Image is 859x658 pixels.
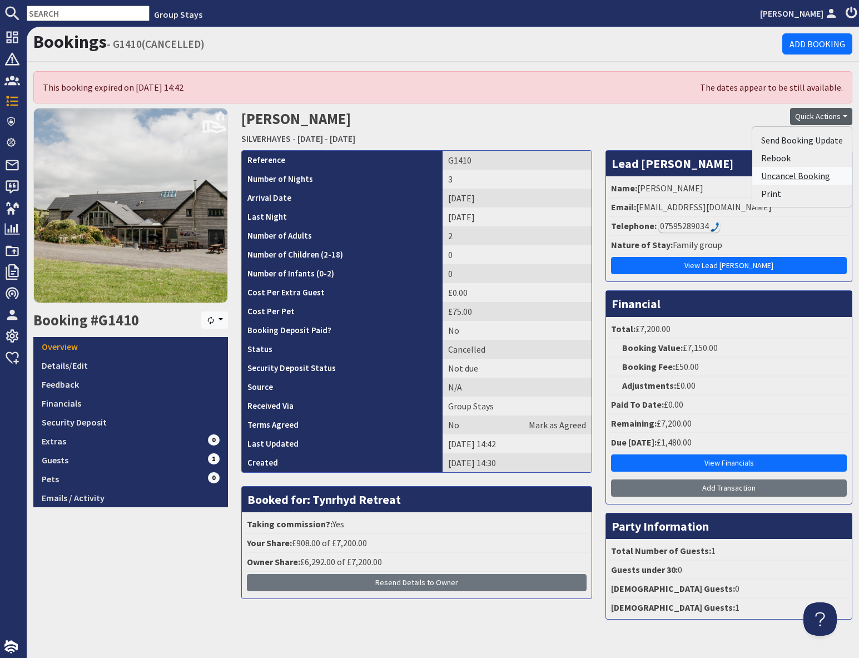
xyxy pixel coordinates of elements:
a: Guests1 [33,451,228,469]
strong: Booking Fee: [622,361,675,372]
li: Family group [609,236,849,255]
td: No [443,415,592,434]
th: Last Night [242,207,442,226]
th: Received Via [242,397,442,415]
a: [PERSON_NAME] [760,7,839,20]
td: [DATE] 14:42 [443,434,592,453]
strong: [DEMOGRAPHIC_DATA] Guests: [611,583,735,594]
a: Emails / Activity [33,488,228,507]
td: N/A [443,378,592,397]
th: Number of Infants (0-2) [242,264,442,283]
iframe: Toggle Customer Support [803,602,837,636]
button: Send Booking Update [752,131,852,149]
li: [PERSON_NAME] [609,179,849,198]
li: £6,292.00 of £7,200.00 [245,553,589,572]
li: 0 [609,580,849,598]
strong: Email: [611,201,636,212]
th: Arrival Date [242,189,442,207]
a: Details/Edit [33,356,228,375]
strong: Total: [611,323,635,334]
strong: Remaining: [611,418,657,429]
h2: Booking #G1410 [33,311,201,332]
span: 1 [208,453,220,464]
a: Security Deposit [33,413,228,432]
li: [EMAIL_ADDRESS][DOMAIN_NAME] [609,198,849,217]
th: Cost Per Extra Guest [242,283,442,302]
td: Cancelled [443,340,592,359]
strong: Paid To Date: [611,399,664,410]
td: £75.00 [443,302,592,321]
th: Security Deposit Status [242,359,442,378]
button: Quick Actions [790,108,852,125]
th: Number of Nights [242,170,442,189]
img: staytech_i_w-64f4e8e9ee0a9c174fd5317b4b171b261742d2d393467e5bdba4413f4f884c10.svg [4,640,18,654]
li: 0 [609,561,849,580]
a: Add Booking [782,33,852,55]
td: G1410 [443,151,592,170]
li: £7,150.00 [609,339,849,358]
a: Overview [33,337,228,356]
li: £7,200.00 [609,320,849,339]
strong: Your Share: [247,537,292,548]
th: Reference [242,151,442,170]
th: Number of Children (2-18) [242,245,442,264]
strong: Owner Share: [247,556,300,567]
h2: [PERSON_NAME] [241,108,644,147]
a: Mark as Agreed [529,418,586,432]
th: Last Updated [242,434,442,453]
th: Cost Per Pet [242,302,442,321]
h3: Financial [606,291,852,316]
td: Group Stays [443,397,592,415]
a: Feedback [33,375,228,394]
td: 3 [443,170,592,189]
span: 0 [208,472,220,483]
strong: Telephone: [611,220,657,231]
a: SILVERHAYES [241,133,291,144]
span: Resend Details to Owner [375,577,458,587]
th: Source [242,378,442,397]
td: 0 [443,245,592,264]
a: Pets0 [33,469,228,488]
th: Created [242,453,442,472]
li: £50.00 [609,358,849,377]
li: £7,200.00 [609,414,849,433]
h3: Booked for: Tynrhyd Retreat [242,487,592,512]
a: [DATE] - [DATE] [297,133,355,144]
th: Status [242,340,442,359]
li: £0.00 [609,395,849,414]
a: View Financials [611,454,847,472]
strong: [DEMOGRAPHIC_DATA] Guests: [611,602,735,613]
strong: Taking commission?: [247,518,332,530]
span: - [292,133,296,144]
td: 0 [443,264,592,283]
td: 2 [443,226,592,245]
th: Terms Agreed [242,415,442,434]
strong: Booking Value: [622,342,683,353]
strong: Adjustments: [622,380,676,391]
li: 1 [609,542,849,561]
a: Rebook [752,149,852,167]
a: Group Stays [154,9,202,20]
li: £908.00 of £7,200.00 [245,534,589,553]
td: Not due [443,359,592,378]
button: Resend Details to Owner [247,574,587,591]
strong: Due [DATE]: [611,437,657,448]
span: Send Booking Update [761,135,843,146]
img: SILVERHAYES's icon [33,108,228,303]
li: Yes [245,515,589,534]
td: £0.00 [443,283,592,302]
th: Booking Deposit Paid? [242,321,442,340]
strong: Nature of Stay: [611,239,673,250]
a: View Lead [PERSON_NAME] [611,257,847,274]
a: Extras0 [33,432,228,451]
li: 1 [609,598,849,616]
div: The dates appear to be still available. [183,81,843,94]
td: [DATE] [443,207,592,226]
strong: Name: [611,182,637,194]
img: hfpfyWBK5wQHBAGPgDf9c6qAYOxxMAAAAASUVORK5CYII= [711,222,719,232]
td: No [443,321,592,340]
input: SEARCH [27,6,150,21]
th: Number of Adults [242,226,442,245]
a: Bookings [33,31,107,53]
strong: Total Number of Guests: [611,545,711,556]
